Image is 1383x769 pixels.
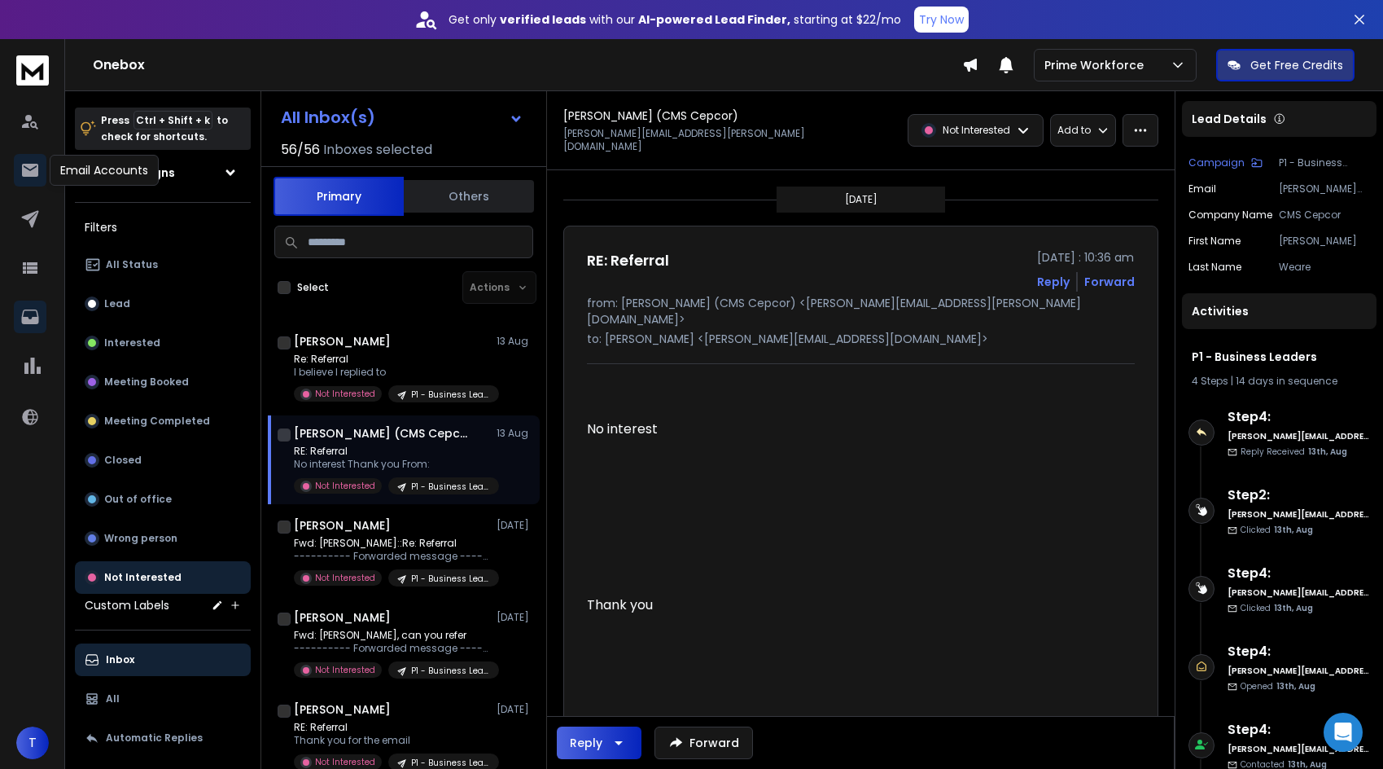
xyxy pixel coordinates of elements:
[1188,261,1241,274] p: Last Name
[1228,720,1370,740] h6: Step 4 :
[16,727,49,759] button: T
[106,258,158,271] p: All Status
[1188,235,1241,248] p: First Name
[943,124,1010,137] p: Not Interested
[1228,642,1370,661] h6: Step 4 :
[93,55,962,75] h1: Onebox
[294,517,391,534] h1: [PERSON_NAME]
[497,335,533,348] p: 13 Aug
[845,193,878,206] p: [DATE]
[411,757,489,769] p: P1 - Business Leaders
[587,595,653,614] span: Thank you
[563,108,738,124] h1: [PERSON_NAME] (CMS Cepcor)
[1274,524,1313,536] span: 13th, Aug
[294,353,489,366] p: Re: Referral
[315,388,375,400] p: Not Interested
[75,366,251,398] button: Meeting Booked
[104,297,130,310] p: Lead
[1188,156,1263,169] button: Campaign
[411,665,489,677] p: P1 - Business Leaders
[1279,156,1370,169] p: P1 - Business Leaders
[404,178,534,214] button: Others
[1228,486,1370,505] h6: Step 2 :
[297,281,329,294] label: Select
[101,112,228,145] p: Press to check for shortcuts.
[133,111,212,130] span: Ctrl + Shift + k
[1216,49,1355,81] button: Get Free Credits
[294,458,489,471] p: No interest Thank you From:
[104,336,160,349] p: Interested
[1188,182,1216,196] p: Email
[1228,743,1370,755] h6: [PERSON_NAME][EMAIL_ADDRESS][DOMAIN_NAME]
[557,727,641,759] button: Reply
[75,683,251,715] button: All
[1192,375,1367,388] div: |
[1276,680,1315,692] span: 13th, Aug
[1241,446,1347,458] p: Reply Received
[1228,564,1370,583] h6: Step 4 :
[106,732,203,745] p: Automatic Replies
[1228,587,1370,599] h6: [PERSON_NAME][EMAIL_ADDRESS][DOMAIN_NAME]
[497,703,533,716] p: [DATE]
[104,415,210,428] p: Meeting Completed
[1037,274,1070,290] button: Reply
[587,331,1135,347] p: to: [PERSON_NAME] <[PERSON_NAME][EMAIL_ADDRESS][DOMAIN_NAME]>
[75,288,251,320] button: Lead
[411,389,489,401] p: P1 - Business Leaders
[914,7,969,33] button: Try Now
[16,55,49,86] img: logo
[1057,124,1091,137] p: Add to
[497,519,533,532] p: [DATE]
[294,721,489,734] p: RE: Referral
[1182,293,1376,329] div: Activities
[294,642,489,655] p: ---------- Forwarded message --------- From:
[654,727,753,759] button: Forward
[274,177,404,216] button: Primary
[268,101,536,134] button: All Inbox(s)
[1279,182,1370,196] p: [PERSON_NAME][EMAIL_ADDRESS][PERSON_NAME][DOMAIN_NAME]
[1192,349,1367,365] h1: P1 - Business Leaders
[50,155,159,186] div: Email Accounts
[75,483,251,516] button: Out of office
[1241,524,1313,536] p: Clicked
[497,611,533,624] p: [DATE]
[1228,407,1370,427] h6: Step 4 :
[294,425,473,442] h1: [PERSON_NAME] (CMS Cepcor)
[587,295,1135,327] p: from: [PERSON_NAME] (CMS Cepcor) <[PERSON_NAME][EMAIL_ADDRESS][PERSON_NAME][DOMAIN_NAME]>
[75,405,251,437] button: Meeting Completed
[294,445,489,458] p: RE: Referral
[1241,680,1315,692] p: Opened
[1279,261,1370,274] p: Weare
[587,249,669,272] h1: RE: Referral
[315,572,375,584] p: Not Interested
[294,701,391,718] h1: [PERSON_NAME]
[75,644,251,676] button: Inbox
[75,248,251,281] button: All Status
[1037,249,1135,266] p: [DATE] : 10:36 am
[294,629,489,642] p: Fwd: [PERSON_NAME], can you refer
[497,427,533,440] p: 13 Aug
[294,609,391,626] h1: [PERSON_NAME]
[294,537,489,550] p: Fwd: [PERSON_NAME]::Re: Referral
[500,11,586,28] strong: verified leads
[1044,57,1150,73] p: Prime Workforce
[294,550,489,563] p: ---------- Forwarded message --------- From:
[75,722,251,754] button: Automatic Replies
[1308,446,1347,458] span: 13th, Aug
[1228,430,1370,442] h6: [PERSON_NAME][EMAIL_ADDRESS][DOMAIN_NAME]
[1084,274,1135,290] div: Forward
[75,327,251,359] button: Interested
[281,109,375,125] h1: All Inbox(s)
[104,493,172,506] p: Out of office
[638,11,790,28] strong: AI-powered Lead Finder,
[104,454,142,467] p: Closed
[85,597,169,613] h3: Custom Labels
[75,522,251,555] button: Wrong person
[106,653,134,666] p: Inbox
[106,692,120,705] p: All
[587,420,658,438] span: No interest
[104,532,177,545] p: Wrong person
[1236,374,1337,388] span: 14 days in sequence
